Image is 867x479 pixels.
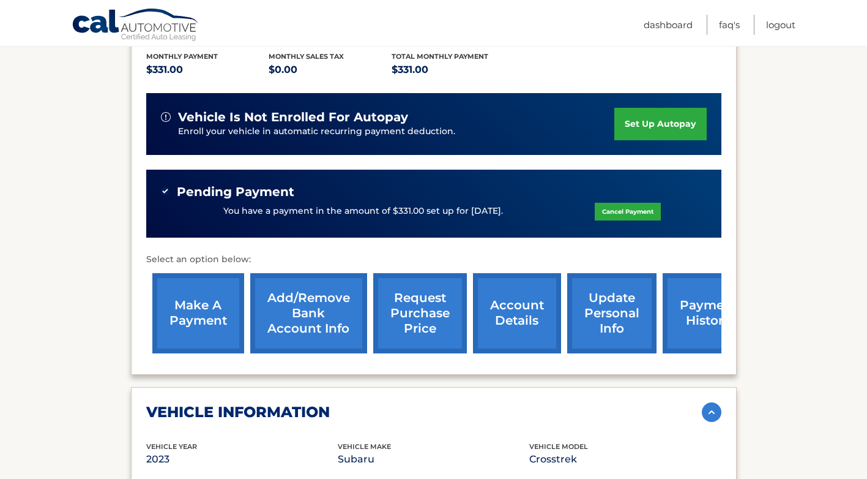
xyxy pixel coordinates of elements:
[595,203,661,221] a: Cancel Payment
[392,61,515,78] p: $331.00
[178,110,408,125] span: vehicle is not enrolled for autopay
[702,402,721,422] img: accordion-active.svg
[223,205,503,218] p: You have a payment in the amount of $331.00 set up for [DATE].
[146,442,197,451] span: vehicle Year
[529,442,588,451] span: vehicle model
[392,52,488,61] span: Total Monthly Payment
[338,451,529,468] p: Subaru
[178,125,615,138] p: Enroll your vehicle in automatic recurring payment deduction.
[177,184,294,200] span: Pending Payment
[146,52,218,61] span: Monthly Payment
[146,403,330,421] h2: vehicle information
[614,108,706,140] a: set up autopay
[161,112,171,122] img: alert-white.svg
[250,273,367,353] a: Add/Remove bank account info
[146,61,269,78] p: $331.00
[663,273,754,353] a: payment history
[152,273,244,353] a: make a payment
[338,442,391,451] span: vehicle make
[473,273,561,353] a: account details
[161,187,169,195] img: check-green.svg
[766,15,795,35] a: Logout
[719,15,740,35] a: FAQ's
[529,451,721,468] p: Crosstrek
[644,15,693,35] a: Dashboard
[72,8,200,43] a: Cal Automotive
[269,52,344,61] span: Monthly sales Tax
[373,273,467,353] a: request purchase price
[146,451,338,468] p: 2023
[269,61,392,78] p: $0.00
[146,252,721,267] p: Select an option below:
[567,273,657,353] a: update personal info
